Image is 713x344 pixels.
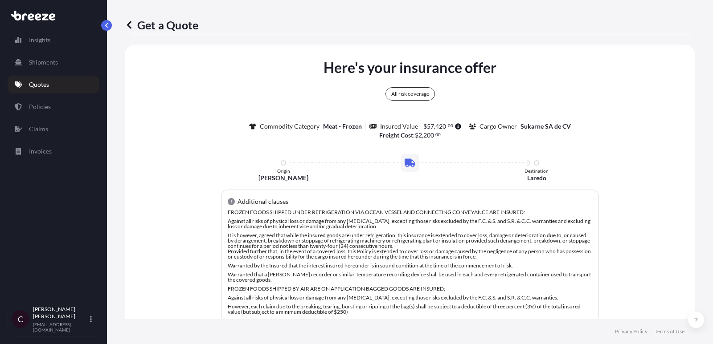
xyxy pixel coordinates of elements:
p: Laredo [527,174,546,182]
p: Destination [525,168,549,174]
a: Claims [8,120,99,138]
p: Warranted by the Insured that the interest insured hereunder is in sound condition at the time of... [228,263,592,268]
p: Commodity Category [260,122,320,131]
a: Privacy Policy [615,328,647,335]
p: Insured Value [380,122,418,131]
p: Claims [29,125,48,134]
p: : [379,131,441,140]
a: Shipments [8,53,99,71]
span: 57 [427,123,434,130]
p: [PERSON_NAME] [258,174,308,182]
p: FROZEN FOODS SHIPPED BY AIR ARE ON APPLICATION BAGGED GOODS ARE INSURED: [228,286,592,291]
a: Policies [8,98,99,116]
b: Freight Cost [379,131,413,139]
span: 420 [435,123,446,130]
span: $ [415,132,418,138]
p: Sukarne SA de CV [520,122,571,131]
p: Cargo Owner [479,122,517,131]
span: 2 [418,132,422,138]
span: , [434,123,435,130]
p: Meat - Frozen [323,122,362,131]
p: Origin [277,168,290,174]
p: [PERSON_NAME] [PERSON_NAME] [33,306,88,320]
p: However, each claim due to the breaking, tearing, bursting or ripping of the bag(s) shall be subj... [228,304,592,315]
span: $ [423,123,427,130]
span: 200 [423,132,434,138]
p: Against all risks of physical loss or damage from any [MEDICAL_DATA], excepting those risks exclu... [228,295,592,300]
span: . [434,133,435,136]
p: Policies [29,102,51,111]
p: Quotes [29,80,49,89]
span: 00 [448,124,453,127]
p: FROZEN FOODS SHIPPED UNDER REFRIGERATION VIA OCEAN VESSEL AND CONNECTING CONVEYANCE ARE INSURED: [228,210,592,215]
p: Shipments [29,58,58,67]
a: Insights [8,31,99,49]
a: Terms of Use [655,328,684,335]
p: Insights [29,36,50,45]
p: [EMAIL_ADDRESS][DOMAIN_NAME] [33,322,88,332]
a: Invoices [8,142,99,160]
span: C [18,315,23,324]
p: Get a Quote [125,18,198,32]
p: Here's your insurance offer [324,57,496,78]
p: Additional clauses [238,197,288,206]
p: Warranted that a [PERSON_NAME] recorder or similar Temperature recording device shall be used in ... [228,272,592,283]
p: Against all risks of physical loss or damage from any [MEDICAL_DATA], excepting those risks exclu... [228,219,592,229]
p: It is however, agreed that while the insured goods are under refrigeration, this insurance is ext... [228,233,592,259]
span: 00 [435,133,441,136]
a: Quotes [8,76,99,93]
span: , [422,132,423,138]
div: All risk coverage [385,87,435,101]
p: Invoices [29,147,52,156]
